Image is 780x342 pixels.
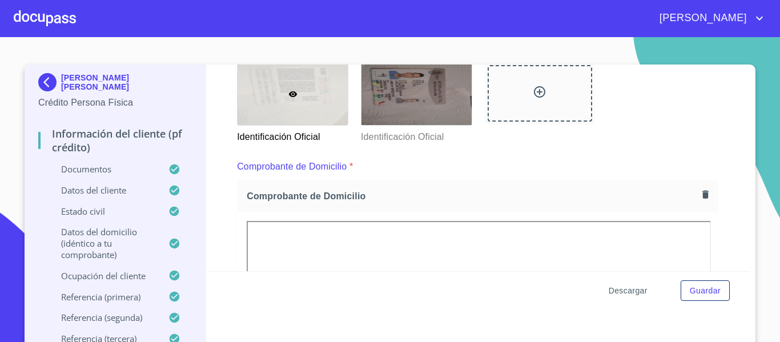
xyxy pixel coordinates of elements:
[247,190,698,202] span: Comprobante de Domicilio
[38,206,168,217] p: Estado Civil
[690,284,721,298] span: Guardar
[38,291,168,303] p: Referencia (primera)
[38,226,168,260] p: Datos del domicilio (idéntico a tu comprobante)
[38,96,192,110] p: Crédito Persona Física
[38,184,168,196] p: Datos del cliente
[38,270,168,281] p: Ocupación del Cliente
[361,63,472,125] img: Identificación Oficial
[237,126,347,144] p: Identificación Oficial
[651,9,753,27] span: [PERSON_NAME]
[38,73,61,91] img: Docupass spot blue
[237,160,347,174] p: Comprobante de Domicilio
[604,280,652,301] button: Descargar
[61,73,192,91] p: [PERSON_NAME] [PERSON_NAME]
[38,127,192,154] p: Información del cliente (PF crédito)
[38,73,192,96] div: [PERSON_NAME] [PERSON_NAME]
[609,284,648,298] span: Descargar
[651,9,766,27] button: account of current user
[681,280,730,301] button: Guardar
[38,163,168,175] p: Documentos
[361,126,471,144] p: Identificación Oficial
[38,312,168,323] p: Referencia (segunda)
